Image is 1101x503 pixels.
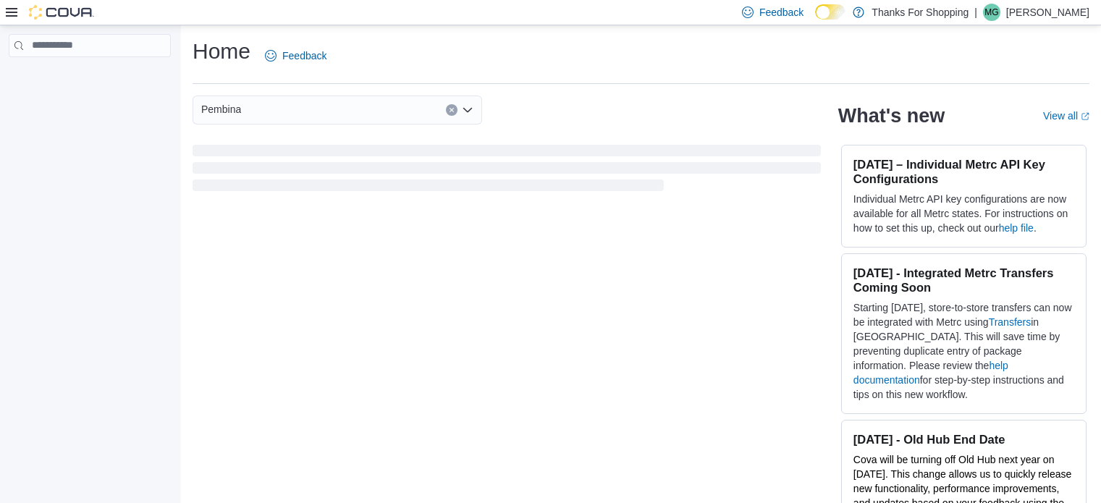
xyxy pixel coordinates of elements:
div: Mac Gillis [983,4,1000,21]
a: View allExternal link [1043,110,1089,122]
a: Feedback [259,41,332,70]
svg: External link [1081,112,1089,121]
span: Loading [193,148,821,194]
p: Thanks For Shopping [872,4,969,21]
span: Pembina [201,101,241,118]
a: help file [999,222,1034,234]
span: Feedback [282,48,326,63]
h3: [DATE] - Old Hub End Date [853,432,1074,447]
h1: Home [193,37,250,66]
p: Individual Metrc API key configurations are now available for all Metrc states. For instructions ... [853,192,1074,235]
img: Cova [29,5,94,20]
h3: [DATE] – Individual Metrc API Key Configurations [853,157,1074,186]
span: MG [984,4,998,21]
p: [PERSON_NAME] [1006,4,1089,21]
a: help documentation [853,360,1008,386]
h3: [DATE] - Integrated Metrc Transfers Coming Soon [853,266,1074,295]
button: Clear input [446,104,457,116]
p: | [974,4,977,21]
input: Dark Mode [815,4,845,20]
nav: Complex example [9,60,171,95]
h2: What's new [838,104,945,127]
p: Starting [DATE], store-to-store transfers can now be integrated with Metrc using in [GEOGRAPHIC_D... [853,300,1074,402]
span: Feedback [759,5,803,20]
button: Open list of options [462,104,473,116]
a: Transfers [989,316,1032,328]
